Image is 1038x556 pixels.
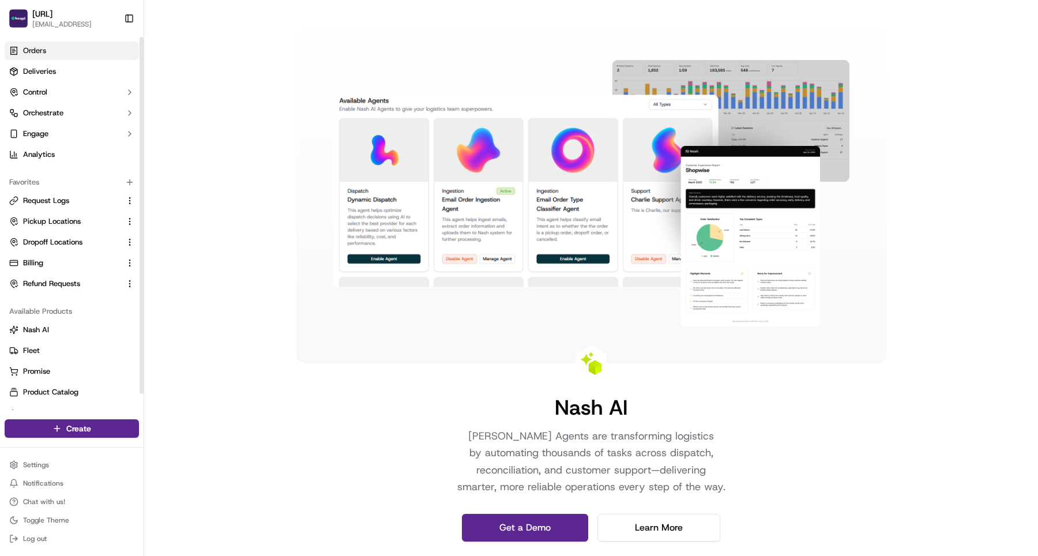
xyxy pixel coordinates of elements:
span: Nash AI [23,325,49,335]
span: Knowledge Base [23,167,88,179]
button: Chat with us! [5,494,139,510]
button: Dropoff Locations [5,233,139,251]
button: Froogal.ai[URL][EMAIL_ADDRESS] [5,5,119,32]
span: Returns [23,408,49,418]
img: Landing Page Icon [580,352,603,375]
button: Product Catalog [5,383,139,401]
a: Billing [9,258,121,268]
button: Pickup Locations [5,212,139,231]
a: Request Logs [9,196,121,206]
span: Fleet [23,345,40,356]
img: 1736555255976-a54dd68f-1ca7-489b-9aae-adbdc363a1c4 [12,110,32,131]
button: Fleet [5,341,139,360]
a: Powered byPylon [81,195,140,204]
span: Log out [23,534,47,543]
button: Promise [5,362,139,381]
span: Engage [23,129,48,139]
img: Froogal.ai [9,9,28,28]
span: Chat with us! [23,497,65,506]
a: Get a Demo [462,514,588,542]
a: Promise [9,366,134,377]
button: Refund Requests [5,275,139,293]
div: We're available if you need us! [39,122,146,131]
img: Landing Page Image [333,60,849,326]
span: Orders [23,46,46,56]
a: Orders [5,42,139,60]
button: Notifications [5,475,139,491]
span: Refund Requests [23,279,80,289]
button: [URL] [32,8,52,20]
span: Deliveries [23,66,56,77]
a: Fleet [9,345,134,356]
span: Pylon [115,196,140,204]
span: Promise [23,366,50,377]
button: Settings [5,457,139,473]
span: Analytics [23,149,55,160]
span: Control [23,87,47,97]
div: 📗 [12,168,21,178]
span: Create [66,423,91,434]
div: Favorites [5,173,139,191]
button: Control [5,83,139,102]
span: Pickup Locations [23,216,81,227]
span: Request Logs [23,196,69,206]
div: Available Products [5,302,139,321]
button: Create [5,419,139,438]
button: Log out [5,531,139,547]
button: Returns [5,404,139,422]
a: Deliveries [5,62,139,81]
span: Settings [23,460,49,469]
img: Nash [12,12,35,35]
a: Dropoff Locations [9,237,121,247]
button: [EMAIL_ADDRESS] [32,20,92,29]
input: Got a question? Start typing here... [30,74,208,87]
p: [PERSON_NAME] Agents are transforming logistics by automating thousands of tasks across dispatch,... [443,428,739,495]
a: 📗Knowledge Base [7,163,93,183]
span: Toggle Theme [23,516,69,525]
button: Start new chat [196,114,210,127]
button: Toggle Theme [5,512,139,528]
h1: Nash AI [555,396,627,419]
button: Nash AI [5,321,139,339]
span: API Documentation [109,167,185,179]
button: Engage [5,125,139,143]
span: Billing [23,258,43,268]
span: Product Catalog [23,387,78,397]
button: Billing [5,254,139,272]
a: Nash AI [9,325,134,335]
div: Start new chat [39,110,189,122]
a: Learn More [597,514,720,542]
a: Product Catalog [9,387,134,397]
span: Orchestrate [23,108,63,118]
button: Orchestrate [5,104,139,122]
div: 💻 [97,168,107,178]
a: Analytics [5,145,139,164]
a: Returns [9,408,134,418]
button: Request Logs [5,191,139,210]
p: Welcome 👋 [12,46,210,65]
a: Refund Requests [9,279,121,289]
a: Pickup Locations [9,216,121,227]
a: 💻API Documentation [93,163,190,183]
span: Dropoff Locations [23,237,82,247]
span: Notifications [23,479,63,488]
